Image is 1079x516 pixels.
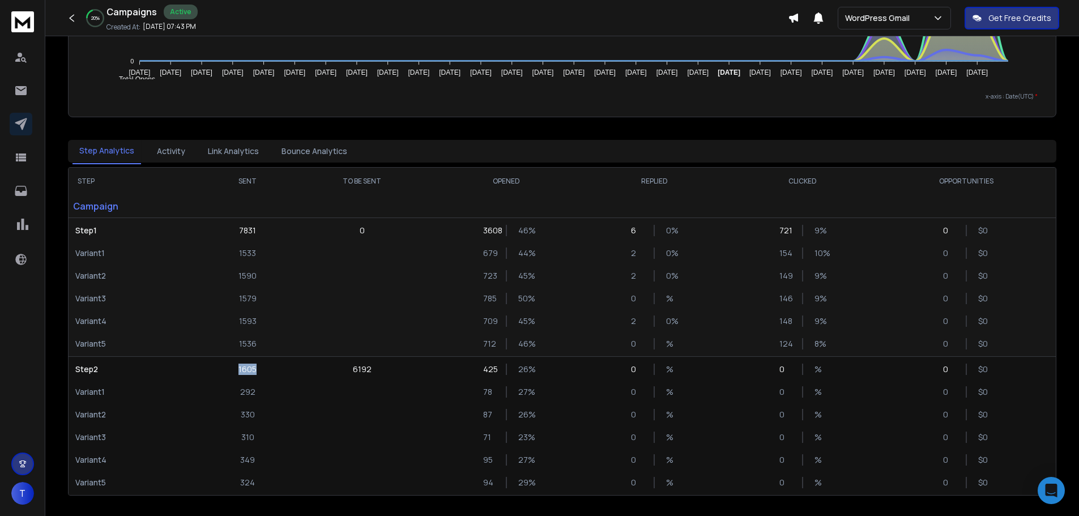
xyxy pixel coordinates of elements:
p: 0 [943,270,954,282]
p: 3608 [483,225,494,236]
p: 0 [943,338,954,349]
button: Bounce Analytics [275,139,354,164]
p: 0 [943,409,954,420]
img: logo [11,11,34,32]
tspan: [DATE] [191,69,212,76]
p: 0 [631,338,642,349]
p: $ 0 [978,409,990,420]
p: 310 [241,432,254,443]
p: x-axis : Date(UTC) [87,92,1038,101]
tspan: [DATE] [439,69,460,76]
p: 0 [779,454,791,466]
p: Variant 5 [75,477,196,488]
p: 0 % [666,270,677,282]
tspan: [DATE] [532,69,554,76]
p: 9 % [814,293,826,304]
p: WordPress Gmail [845,12,914,24]
p: 785 [483,293,494,304]
th: STEP [69,168,203,195]
tspan: [DATE] [781,69,802,76]
p: Variant 2 [75,270,196,282]
tspan: [DATE] [812,69,833,76]
p: 20 % [91,15,100,22]
p: 0 [779,364,791,375]
p: $ 0 [978,270,990,282]
tspan: [DATE] [718,69,740,76]
p: 1579 [239,293,257,304]
p: 0 [943,225,954,236]
p: 1593 [239,315,257,327]
button: Step Analytics [72,138,141,164]
p: 324 [240,477,255,488]
p: 0 [779,409,791,420]
p: 78 [483,386,494,398]
p: 2 [631,315,642,327]
tspan: [DATE] [129,69,151,76]
tspan: [DATE] [594,69,616,76]
tspan: [DATE] [842,69,864,76]
p: 8 % [814,338,826,349]
h1: Campaigns [106,5,157,19]
p: $ 0 [978,225,990,236]
tspan: 0 [130,58,134,65]
th: CLICKED [728,168,877,195]
p: 0 % [666,248,677,259]
p: 349 [240,454,255,466]
p: 0 [631,409,642,420]
p: 0 [779,477,791,488]
p: 0 [943,454,954,466]
div: Active [164,5,198,19]
p: 0 [779,432,791,443]
p: 9 % [814,315,826,327]
tspan: [DATE] [346,69,368,76]
tspan: [DATE] [408,69,429,76]
p: Variant 4 [75,454,196,466]
p: 44 % [518,248,530,259]
th: REPLIED [581,168,729,195]
tspan: [DATE] [470,69,492,76]
p: 2 [631,248,642,259]
p: 27 % [518,386,530,398]
p: 1536 [239,338,257,349]
th: OPENED [432,168,581,195]
p: 6192 [353,364,372,375]
p: 712 [483,338,494,349]
p: 46 % [518,338,530,349]
p: 148 [779,315,791,327]
p: Step 2 [75,364,196,375]
span: Total Opens [110,75,155,83]
tspan: [DATE] [687,69,709,76]
p: % [814,454,826,466]
button: Link Analytics [201,139,266,164]
p: 0 [943,315,954,327]
p: Variant 3 [75,432,196,443]
th: SENT [203,168,292,195]
p: % [814,409,826,420]
p: 26 % [518,409,530,420]
p: 721 [779,225,791,236]
p: 146 [779,293,791,304]
tspan: [DATE] [625,69,647,76]
p: Variant 5 [75,338,196,349]
p: % [666,432,677,443]
p: 94 [483,477,494,488]
p: 23 % [518,432,530,443]
p: 9 % [814,270,826,282]
p: 27 % [518,454,530,466]
p: 0 % [666,315,677,327]
p: Variant 1 [75,386,196,398]
button: T [11,482,34,505]
p: $ 0 [978,432,990,443]
p: 0 [943,248,954,259]
button: Activity [150,139,192,164]
div: Open Intercom Messenger [1038,477,1065,504]
p: 0 [943,432,954,443]
p: 679 [483,248,494,259]
th: OPPORTUNITIES [877,168,1056,195]
p: 425 [483,364,494,375]
p: % [814,432,826,443]
tspan: [DATE] [501,69,523,76]
p: 46 % [518,225,530,236]
tspan: [DATE] [656,69,678,76]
